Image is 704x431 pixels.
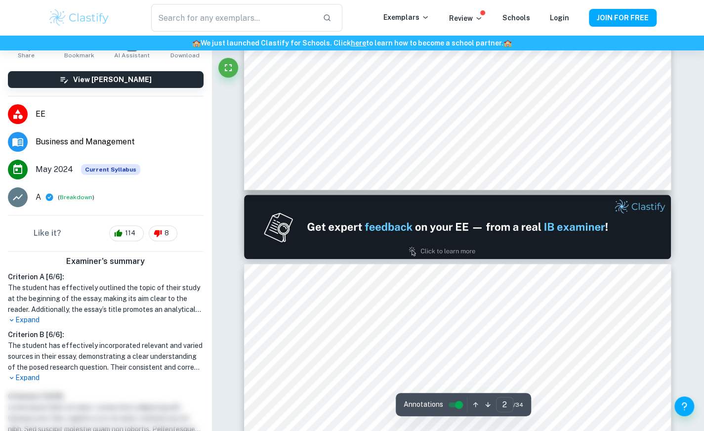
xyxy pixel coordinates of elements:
[8,271,204,282] h6: Criterion A [ 6 / 6 ]:
[18,52,35,59] span: Share
[36,164,73,175] span: May 2024
[120,228,141,238] span: 114
[73,74,152,85] h6: View [PERSON_NAME]
[8,373,204,383] p: Expand
[60,193,92,202] button: Breakdown
[550,14,569,22] a: Login
[351,39,366,47] a: here
[244,195,671,259] img: Ad
[114,52,150,59] span: AI Assistant
[8,71,204,88] button: View [PERSON_NAME]
[109,225,144,241] div: 114
[36,136,204,148] span: Business and Management
[383,12,429,23] p: Exemplars
[2,38,702,48] h6: We just launched Clastify for Schools. Click to learn how to become a school partner.
[8,340,204,373] h1: The student has effectively incorporated relevant and varied sources in their essay, demonstratin...
[81,164,140,175] div: This exemplar is based on the current syllabus. Feel free to refer to it for inspiration/ideas wh...
[64,52,94,59] span: Bookmark
[503,39,512,47] span: 🏫
[8,329,204,340] h6: Criterion B [ 6 / 6 ]:
[404,399,443,410] span: Annotations
[34,227,61,239] h6: Like it?
[36,108,204,120] span: EE
[192,39,201,47] span: 🏫
[151,4,314,32] input: Search for any exemplars...
[513,400,523,409] span: / 34
[149,225,177,241] div: 8
[218,58,238,78] button: Fullscreen
[58,193,94,202] span: ( )
[8,315,204,325] p: Expand
[81,164,140,175] span: Current Syllabus
[449,13,483,24] p: Review
[4,256,207,267] h6: Examiner's summary
[36,191,41,203] p: A
[589,9,657,27] button: JOIN FOR FREE
[674,396,694,416] button: Help and Feedback
[48,8,111,28] img: Clastify logo
[159,228,174,238] span: 8
[502,14,530,22] a: Schools
[170,52,200,59] span: Download
[8,282,204,315] h1: The student has effectively outlined the topic of their study at the beginning of the essay, maki...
